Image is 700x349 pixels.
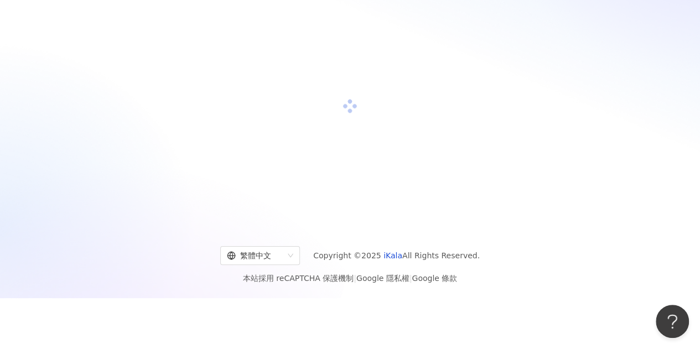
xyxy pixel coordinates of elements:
span: 本站採用 reCAPTCHA 保護機制 [243,272,457,285]
iframe: Help Scout Beacon - Open [656,305,689,338]
a: Google 隱私權 [356,274,409,283]
a: Google 條款 [412,274,457,283]
div: 繁體中文 [227,247,283,264]
a: iKala [383,251,402,260]
span: | [409,274,412,283]
span: | [354,274,356,283]
span: Copyright © 2025 All Rights Reserved. [313,249,480,262]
